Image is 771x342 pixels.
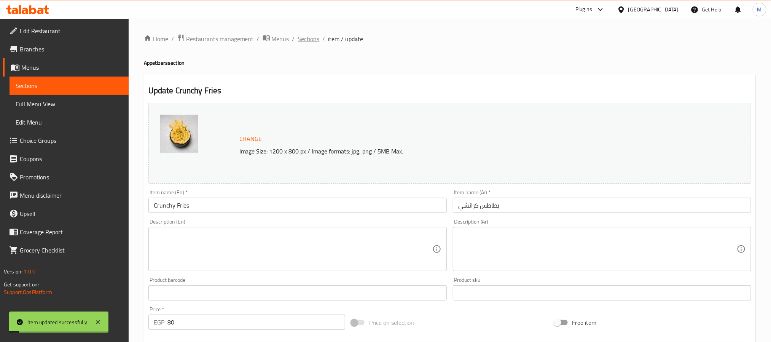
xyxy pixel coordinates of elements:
span: Get support on: [4,280,39,289]
div: Plugins [575,5,592,14]
li: / [292,34,295,43]
span: Menus [21,63,123,72]
span: 1.0.0 [24,267,35,276]
a: Sections [10,77,129,95]
span: Promotions [20,173,123,182]
li: / [171,34,174,43]
span: Grocery Checklist [20,246,123,255]
span: Change [239,133,262,144]
span: Menu disclaimer [20,191,123,200]
a: Menu disclaimer [3,186,129,205]
li: / [323,34,325,43]
span: Coverage Report [20,227,123,237]
span: M [757,5,762,14]
span: Edit Menu [16,118,123,127]
div: [GEOGRAPHIC_DATA] [628,5,679,14]
nav: breadcrumb [144,34,756,44]
a: Menus [3,58,129,77]
input: Please enter product barcode [148,285,447,300]
span: Version: [4,267,22,276]
a: Support.OpsPlatform [4,287,52,297]
a: Restaurants management [177,34,254,44]
span: Choice Groups [20,136,123,145]
input: Please enter price [167,315,345,330]
a: Sections [298,34,320,43]
input: Enter name Ar [453,198,751,213]
span: Edit Restaurant [20,26,123,35]
a: Coverage Report [3,223,129,241]
span: Upsell [20,209,123,218]
a: Full Menu View [10,95,129,113]
a: Choice Groups [3,131,129,150]
img: download638948217858931801.jpg [160,115,198,153]
a: Upsell [3,205,129,223]
a: Home [144,34,168,43]
a: Grocery Checklist [3,241,129,259]
span: Restaurants management [186,34,254,43]
input: Enter name En [148,198,447,213]
a: Edit Restaurant [3,22,129,40]
span: Price on selection [369,318,414,327]
a: Edit Menu [10,113,129,131]
span: item / update [328,34,363,43]
span: Menus [272,34,289,43]
div: Item updated successfully [27,318,87,326]
a: Promotions [3,168,129,186]
a: Branches [3,40,129,58]
button: Change [236,131,265,147]
span: Coupons [20,154,123,163]
span: Full Menu View [16,99,123,109]
p: Image Size: 1200 x 800 px / Image formats: jpg, png / 5MB Max. [236,147,671,156]
a: Menus [263,34,289,44]
a: Coupons [3,150,129,168]
span: Free item [572,318,597,327]
h4: Appetizers section [144,59,756,67]
span: Sections [16,81,123,90]
span: Branches [20,45,123,54]
h2: Update Crunchy Fries [148,85,751,96]
li: / [257,34,260,43]
input: Please enter product sku [453,285,751,300]
p: EGP [154,318,164,327]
